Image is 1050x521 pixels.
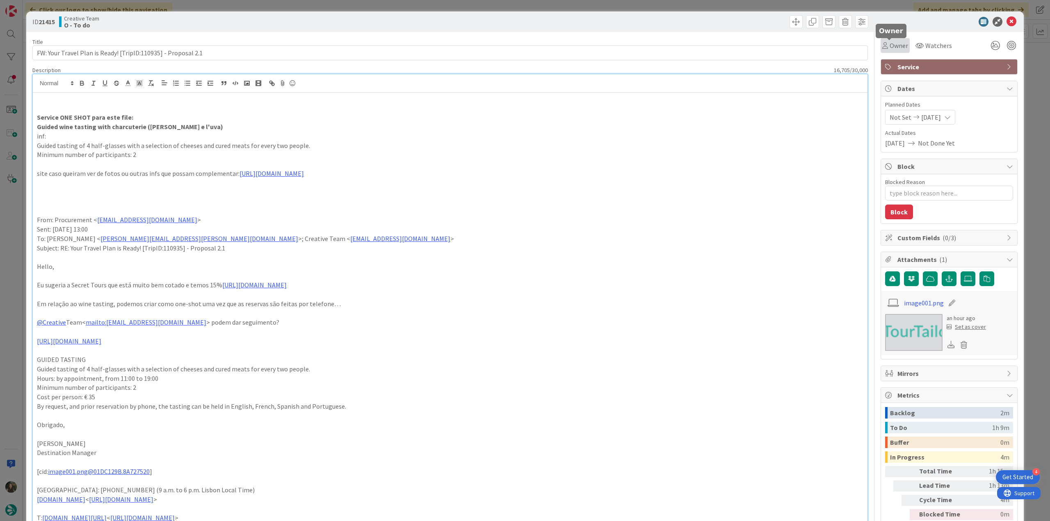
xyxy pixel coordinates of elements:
p: Subject: RE: Your Travel Plan is Ready! [TripID:110935] - Proposal 2.1 [37,243,863,253]
p: Hours: by appointment, from 11:00 to 19:00 [37,374,863,383]
a: [PERSON_NAME][EMAIL_ADDRESS][PERSON_NAME][DOMAIN_NAME] [100,234,298,243]
strong: Guided wine tasting with charcuterie ([PERSON_NAME] e l'uva) [37,123,223,131]
h5: Owner [879,27,903,35]
div: 4m [968,495,1009,506]
span: Planned Dates [885,100,1013,109]
div: 0m [1000,437,1009,448]
p: By request, and prior reservation by phone, the tasting can be held in English, French, Spanish a... [37,402,863,411]
span: ( 0/3 ) [943,234,956,242]
div: 0m [968,509,1009,520]
div: Cycle Time [919,495,964,506]
p: < > [37,495,863,504]
a: [DOMAIN_NAME] [37,495,85,503]
div: Blocked Time [919,509,964,520]
span: Owner [890,41,908,50]
div: In Progress [890,451,1000,463]
span: Creative Team [64,15,99,22]
p: To: [PERSON_NAME] < >; Creative Team < > [37,234,863,243]
p: Eu sugeria a Secret Tours que está muito bem cotado e temos 15% [37,280,863,290]
div: Buffer [890,437,1000,448]
b: 21415 [39,18,55,26]
p: From: Procurement < > [37,215,863,225]
input: type card name here... [32,46,868,60]
p: Obrigado, [37,420,863,430]
div: 4 [1032,468,1040,475]
div: 1h 9m [992,422,1009,433]
div: Download [947,339,956,350]
div: To Do [890,422,992,433]
span: Description [32,66,61,74]
p: inf: [37,132,863,141]
p: Hello, [37,262,863,271]
p: Cost per person: € 35 [37,392,863,402]
a: [URL][DOMAIN_NAME] [240,169,304,177]
label: Title [32,38,43,46]
span: Actual Dates [885,129,1013,137]
div: 16,705 / 30,000 [63,66,868,74]
span: ID [32,17,55,27]
div: Set as cover [947,323,986,331]
b: O - To do [64,22,99,28]
div: Lead Time [919,480,964,491]
span: Service [897,62,1002,72]
span: [DATE] [921,112,941,122]
span: [DATE] [885,138,905,148]
p: Team< > podem dar seguimento? [37,318,863,327]
button: Block [885,205,913,219]
p: Guided tasting of 4 half-glasses with a selection of cheeses and cured meats for every two people. [37,141,863,150]
a: mailto:[EMAIL_ADDRESS][DOMAIN_NAME] [86,318,206,326]
span: Block [897,162,1002,171]
span: Not Set [890,112,911,122]
p: [GEOGRAPHIC_DATA]: [PHONE_NUMBER] (9 a.m. to 6 p.m. Lisbon Local Time) [37,485,863,495]
a: image001.png [904,298,944,308]
a: [URL][DOMAIN_NAME] [222,281,287,289]
a: [URL][DOMAIN_NAME] [89,495,153,503]
div: Open Get Started checklist, remaining modules: 4 [996,470,1040,484]
a: [EMAIL_ADDRESS][DOMAIN_NAME] [350,234,450,243]
span: Not Done Yet [918,138,955,148]
p: site caso queiram ver de fotos ou outras infs que possam complementar: [37,169,863,178]
p: Em relação ao wine tasting, podemos criar como one-shot uma vez que as reservas são feitas por te... [37,299,863,309]
a: @Creative [37,318,66,326]
a: [EMAIL_ADDRESS][DOMAIN_NAME] [97,216,197,224]
strong: Service ONE SHOT para este file: [37,113,133,121]
div: Get Started [1002,473,1033,481]
p: Guided tasting of 4 half-glasses with a selection of cheeses and cured meats for every two people. [37,364,863,374]
div: 1h 15m [968,466,1009,477]
p: [PERSON_NAME] [37,439,863,448]
span: Watchers [925,41,952,50]
span: Mirrors [897,369,1002,378]
p: GUIDED TASTING [37,355,863,364]
span: Attachments [897,255,1002,264]
span: Support [17,1,37,11]
label: Blocked Reason [885,178,925,186]
p: Minimum number of participants: 2 [37,150,863,159]
p: Sent: [DATE] 13:00 [37,225,863,234]
span: Dates [897,84,1002,93]
div: 1h 13m [968,480,1009,491]
span: Metrics [897,390,1002,400]
div: 4m [1000,451,1009,463]
span: Custom Fields [897,233,1002,243]
p: Minimum number of participants: 2 [37,383,863,392]
p: [cid: ] [37,467,863,476]
div: 2m [1000,407,1009,419]
p: Destination Manager [37,448,863,457]
a: [URL][DOMAIN_NAME] [37,337,101,345]
a: image001.png@01DC129B.8A727520 [48,467,150,475]
div: Backlog [890,407,1000,419]
div: an hour ago [947,314,986,323]
span: ( 1 ) [939,255,947,264]
div: Total Time [919,466,964,477]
